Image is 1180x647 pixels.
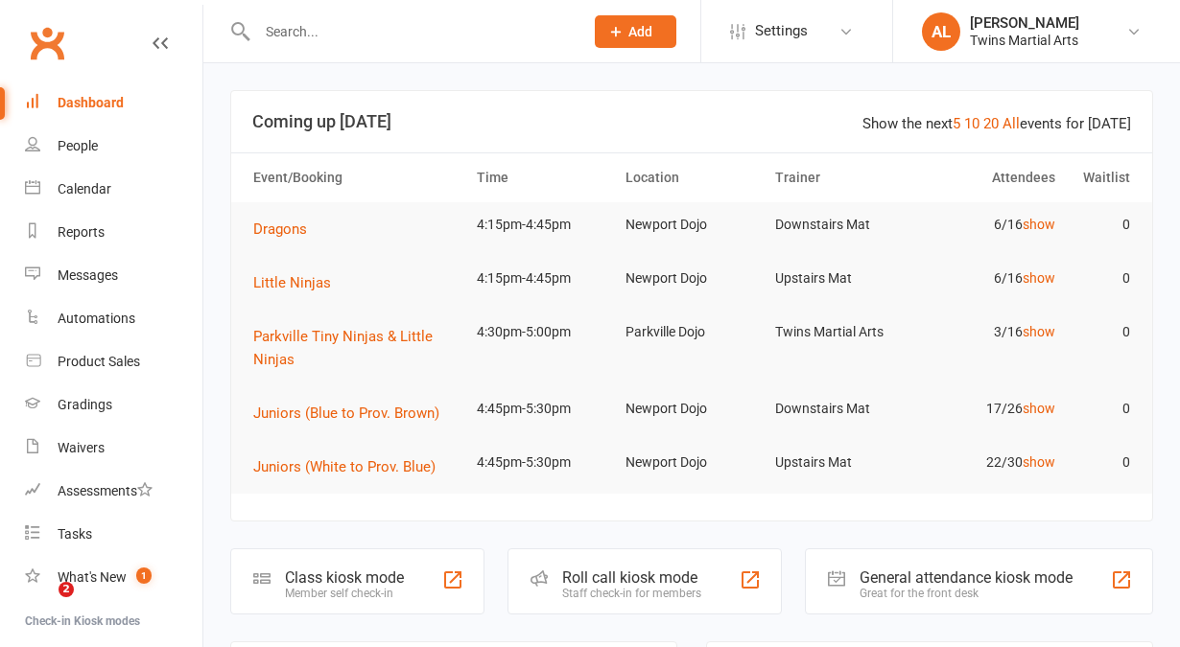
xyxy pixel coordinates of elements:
[253,404,439,422] span: Juniors (Blue to Prov. Brown)
[915,202,1064,247] td: 6/16
[970,14,1079,32] div: [PERSON_NAME]
[58,95,124,110] div: Dashboard
[862,112,1131,135] div: Show the next events for [DATE]
[25,125,202,168] a: People
[25,513,202,556] a: Tasks
[755,10,808,53] span: Settings
[1023,270,1055,286] a: show
[59,582,74,597] span: 2
[767,153,915,202] th: Trainer
[1023,324,1055,339] a: show
[58,224,105,240] div: Reports
[915,440,1064,485] td: 22/30
[25,168,202,211] a: Calendar
[628,24,652,39] span: Add
[1023,401,1055,416] a: show
[58,397,112,412] div: Gradings
[767,440,915,485] td: Upstairs Mat
[922,12,960,51] div: AL
[245,153,468,202] th: Event/Booking
[19,582,65,628] iframe: Intercom live chat
[253,274,331,291] span: Little Ninjas
[25,81,202,125] a: Dashboard
[285,587,404,600] div: Member self check-in
[253,271,344,294] button: Little Ninjas
[1064,310,1139,355] td: 0
[915,310,1064,355] td: 3/16
[1064,153,1139,202] th: Waitlist
[468,310,617,355] td: 4:30pm-5:00pm
[253,458,436,475] span: Juniors (White to Prov. Blue)
[25,340,202,383] a: Product Sales
[25,383,202,427] a: Gradings
[25,297,202,340] a: Automations
[468,386,617,431] td: 4:45pm-5:30pm
[468,440,617,485] td: 4:45pm-5:30pm
[617,153,766,202] th: Location
[617,202,766,247] td: Newport Dojo
[25,254,202,297] a: Messages
[58,181,111,196] div: Calendar
[468,256,617,301] td: 4:15pm-4:45pm
[253,328,433,368] span: Parkville Tiny Ninjas & Little Ninjas
[1064,202,1139,247] td: 0
[1003,115,1020,132] a: All
[58,440,105,455] div: Waivers
[964,115,979,132] a: 10
[252,112,1131,131] h3: Coming up [DATE]
[970,32,1079,49] div: Twins Martial Arts
[58,569,127,585] div: What's New
[767,202,915,247] td: Downstairs Mat
[25,211,202,254] a: Reports
[253,455,449,478] button: Juniors (White to Prov. Blue)
[1023,217,1055,232] a: show
[767,310,915,355] td: Twins Martial Arts
[595,15,676,48] button: Add
[1064,386,1139,431] td: 0
[253,402,453,425] button: Juniors (Blue to Prov. Brown)
[468,202,617,247] td: 4:15pm-4:45pm
[253,220,307,238] span: Dragons
[562,568,701,587] div: Roll call kiosk mode
[25,470,202,513] a: Assessments
[58,311,135,326] div: Automations
[468,153,617,202] th: Time
[953,115,960,132] a: 5
[136,567,152,584] span: 1
[253,218,320,241] button: Dragons
[617,310,766,355] td: Parkville Dojo
[1023,454,1055,470] a: show
[915,153,1064,202] th: Attendees
[915,256,1064,301] td: 6/16
[1064,256,1139,301] td: 0
[253,325,460,371] button: Parkville Tiny Ninjas & Little Ninjas
[58,267,118,283] div: Messages
[251,18,570,45] input: Search...
[915,386,1064,431] td: 17/26
[1064,440,1139,485] td: 0
[25,427,202,470] a: Waivers
[58,354,140,369] div: Product Sales
[58,138,98,153] div: People
[983,115,999,132] a: 20
[23,19,71,67] a: Clubworx
[562,587,701,600] div: Staff check-in for members
[285,568,404,587] div: Class kiosk mode
[767,256,915,301] td: Upstairs Mat
[860,568,1073,587] div: General attendance kiosk mode
[58,483,153,498] div: Assessments
[25,556,202,599] a: What's New1
[617,386,766,431] td: Newport Dojo
[767,386,915,431] td: Downstairs Mat
[617,440,766,485] td: Newport Dojo
[58,526,92,542] div: Tasks
[617,256,766,301] td: Newport Dojo
[860,587,1073,600] div: Great for the front desk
